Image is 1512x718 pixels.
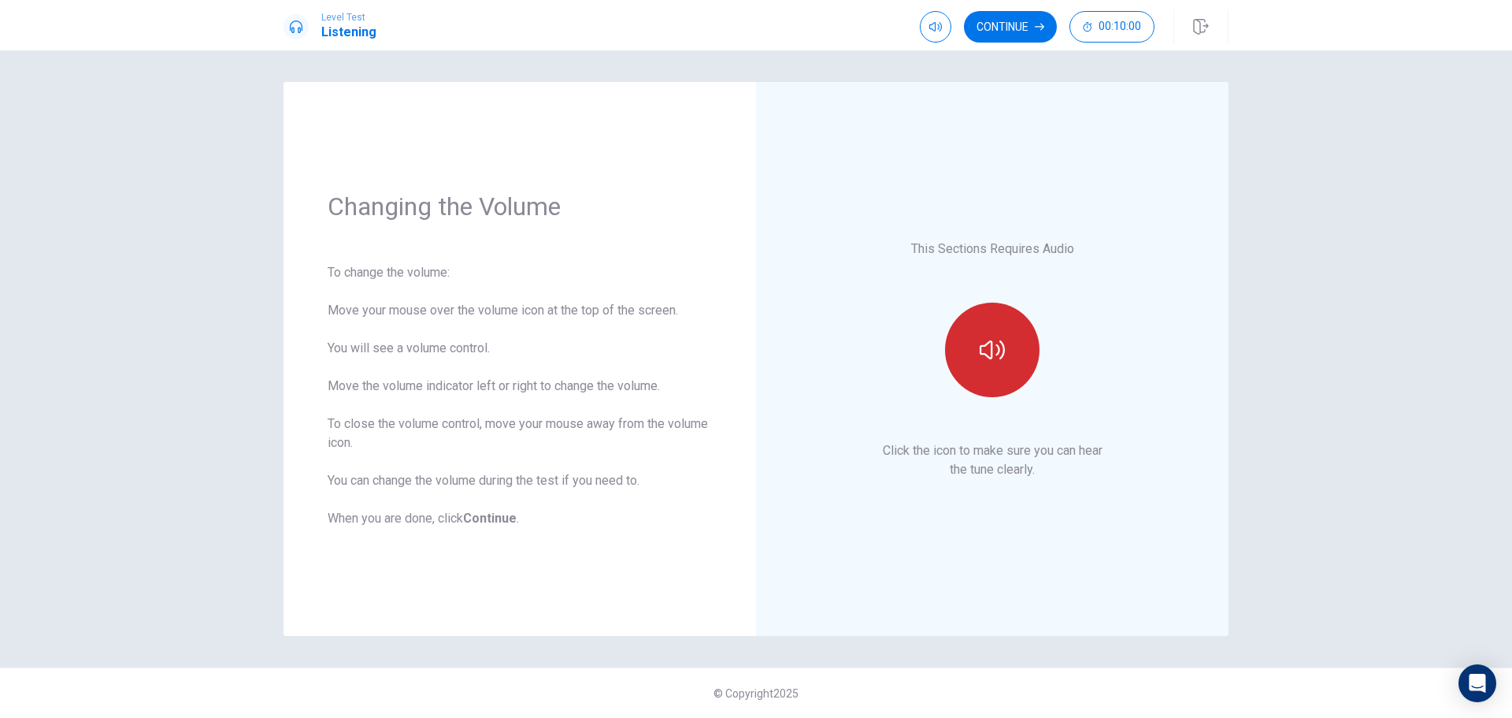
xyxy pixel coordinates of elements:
[1099,20,1141,33] span: 00:10:00
[328,191,712,222] h1: Changing the Volume
[321,23,376,42] h1: Listening
[713,687,799,700] span: © Copyright 2025
[883,441,1102,479] p: Click the icon to make sure you can hear the tune clearly.
[321,12,376,23] span: Level Test
[911,240,1074,259] p: This Sections Requires Audio
[463,511,517,526] b: Continue
[1069,11,1154,43] button: 00:10:00
[1458,664,1496,702] div: Open Intercom Messenger
[964,11,1057,43] button: Continue
[328,263,712,528] div: To change the volume: Move your mouse over the volume icon at the top of the screen. You will see...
